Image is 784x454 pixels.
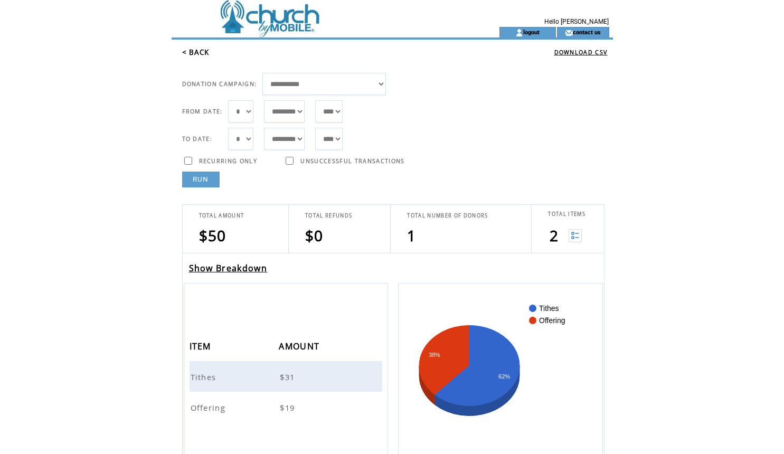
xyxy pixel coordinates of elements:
[407,225,416,245] span: 1
[569,229,582,242] img: View list
[280,402,297,413] span: $19
[199,212,244,219] span: TOTAL AMOUNT
[182,135,213,143] span: TO DATE:
[539,316,565,325] text: Offering
[407,212,488,219] span: TOTAL NUMBER OF DONORS
[182,80,257,88] span: DONATION CAMPAIGN:
[499,373,511,380] text: 62%
[190,338,214,357] span: ITEM
[191,402,229,411] a: Offering
[554,49,608,56] a: DOWNLOAD CSV
[191,371,219,381] a: Tithes
[182,108,223,115] span: FROM DATE:
[191,402,229,413] span: Offering
[280,372,297,382] span: $31
[515,29,523,37] img: account_icon.gif
[550,225,559,245] span: 2
[429,352,440,358] text: 38%
[523,29,540,35] a: logout
[191,372,219,382] span: Tithes
[565,29,573,37] img: contact_us_icon.gif
[305,212,352,219] span: TOTAL REFUNDS
[573,29,601,35] a: contact us
[182,172,220,187] a: RUN
[279,338,322,357] span: AMOUNT
[199,225,226,245] span: $50
[548,211,585,217] span: TOTAL ITEMS
[539,304,559,313] text: Tithes
[189,262,268,274] a: Show Breakdown
[182,48,210,57] a: < BACK
[190,343,214,349] a: ITEM
[300,157,404,165] span: UNSUCCESSFUL TRANSACTIONS
[199,157,258,165] span: RECURRING ONLY
[279,343,322,349] a: AMOUNT
[544,18,609,25] span: Hello [PERSON_NAME]
[305,225,324,245] span: $0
